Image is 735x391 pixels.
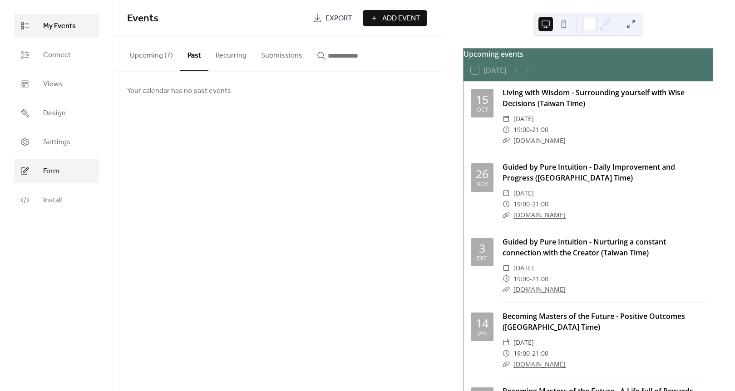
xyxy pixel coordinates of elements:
button: Past [180,37,208,71]
span: Settings [43,137,70,148]
div: 26 [476,168,488,180]
span: 19:00 [513,348,530,359]
span: Add Event [382,13,420,24]
div: Oct [477,107,488,113]
span: - [530,348,532,359]
span: - [530,274,532,284]
span: 21:00 [532,274,548,284]
span: [DATE] [513,337,534,348]
span: 21:00 [532,348,548,359]
div: ​ [503,135,510,146]
span: Connect [43,50,71,61]
span: Install [43,195,62,206]
span: Your calendar has no past events [127,86,231,97]
span: [DATE] [513,113,534,124]
div: 14 [476,318,488,329]
div: ​ [503,263,510,274]
a: My Events [14,14,99,38]
a: Guided by Pure Intuition - Nurturing a constant connection with the Creator (Taiwan Time) [503,237,666,258]
a: Becoming Masters of the Future - Positive Outcomes ([GEOGRAPHIC_DATA] Time) [503,311,685,332]
div: ​ [503,113,510,124]
a: Form [14,159,99,183]
span: - [530,124,532,135]
a: Living with Wisdom - Surrounding yourself with Wise Decisions (Taiwan Time) [503,88,685,108]
a: [DOMAIN_NAME] [513,285,566,293]
span: 21:00 [532,199,548,210]
a: Settings [14,130,99,154]
div: Nov [476,181,488,187]
div: ​ [503,359,510,370]
button: Add Event [363,10,427,26]
a: [DOMAIN_NAME] [513,136,566,145]
div: ​ [503,348,510,359]
a: Install [14,188,99,212]
span: 19:00 [513,124,530,135]
button: Recurring [208,37,254,70]
a: Design [14,101,99,125]
button: Upcoming (7) [123,37,180,70]
div: 3 [479,243,485,254]
a: Export [306,10,359,26]
span: My Events [43,21,76,32]
span: Views [43,79,63,90]
div: ​ [503,210,510,220]
span: [DATE] [513,263,534,274]
button: Submissions [254,37,310,70]
div: ​ [503,124,510,135]
span: 19:00 [513,199,530,210]
div: ​ [503,188,510,199]
a: Views [14,72,99,96]
div: Dec [477,256,488,262]
span: Design [43,108,66,119]
span: Events [127,9,158,29]
span: Export [326,13,352,24]
span: Form [43,166,59,177]
div: ​ [503,274,510,284]
a: [DOMAIN_NAME] [513,360,566,368]
div: ​ [503,199,510,210]
a: Connect [14,43,99,67]
div: 15 [476,94,488,105]
a: Guided by Pure Intuition - Daily Improvement and Progress ([GEOGRAPHIC_DATA] Time) [503,162,675,183]
span: - [530,199,532,210]
div: ​ [503,284,510,295]
a: [DOMAIN_NAME] [513,210,566,219]
div: Jan [478,331,487,337]
span: 21:00 [532,124,548,135]
span: 19:00 [513,274,530,284]
span: [DATE] [513,188,534,199]
div: Upcoming events [464,49,713,59]
div: ​ [503,337,510,348]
